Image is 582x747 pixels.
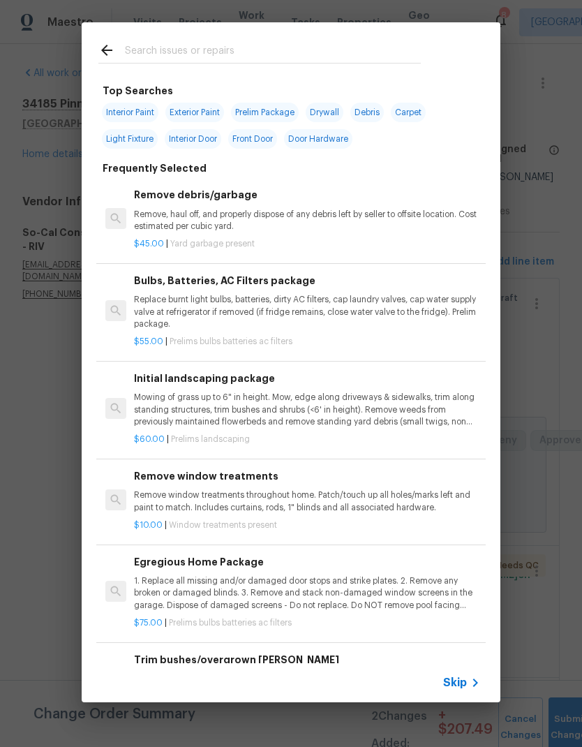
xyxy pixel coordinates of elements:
span: $10.00 [134,521,163,529]
span: $45.00 [134,239,164,248]
p: | [134,238,480,250]
span: Debris [350,103,384,122]
span: Skip [443,676,467,690]
span: Prelims bulbs batteries ac filters [169,619,292,627]
span: Carpet [391,103,426,122]
p: Remove window treatments throughout home. Patch/touch up all holes/marks left and paint to match.... [134,489,480,513]
h6: Top Searches [103,83,173,98]
span: Front Door [228,129,277,149]
span: Window treatments present [169,521,277,529]
span: Exterior Paint [165,103,224,122]
span: Interior Paint [102,103,158,122]
p: | [134,617,480,629]
p: Mowing of grass up to 6" in height. Mow, edge along driveways & sidewalks, trim along standing st... [134,392,480,427]
span: Light Fixture [102,129,158,149]
h6: Bulbs, Batteries, AC Filters package [134,273,480,288]
span: Prelims bulbs batteries ac filters [170,337,292,346]
span: Door Hardware [284,129,352,149]
input: Search issues or repairs [125,42,421,63]
p: Replace burnt light bulbs, batteries, dirty AC filters, cap laundry valves, cap water supply valv... [134,294,480,330]
span: Interior Door [165,129,221,149]
p: | [134,519,480,531]
h6: Trim bushes/overgrown [PERSON_NAME] [134,652,480,667]
span: Prelims landscaping [171,435,250,443]
span: $55.00 [134,337,163,346]
span: $60.00 [134,435,165,443]
h6: Frequently Selected [103,161,207,176]
span: Yard garbage present [170,239,255,248]
span: Prelim Package [231,103,299,122]
h6: Egregious Home Package [134,554,480,570]
h6: Initial landscaping package [134,371,480,386]
p: | [134,434,480,445]
span: $75.00 [134,619,163,627]
p: | [134,336,480,348]
p: Remove, haul off, and properly dispose of any debris left by seller to offsite location. Cost est... [134,209,480,232]
h6: Remove window treatments [134,468,480,484]
h6: Remove debris/garbage [134,187,480,202]
p: 1. Replace all missing and/or damaged door stops and strike plates. 2. Remove any broken or damag... [134,575,480,611]
span: Drywall [306,103,343,122]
